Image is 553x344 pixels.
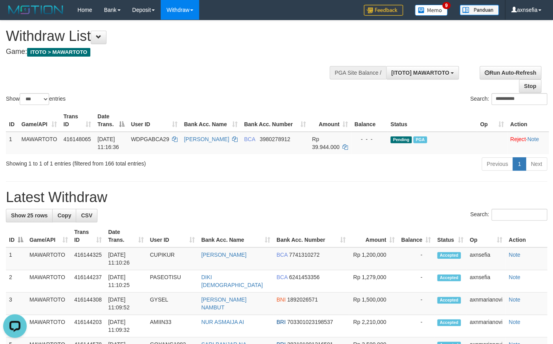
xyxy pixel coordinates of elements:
[20,93,49,105] select: Showentries
[128,109,181,132] th: User ID: activate to sort column ascending
[273,225,349,247] th: Bank Acc. Number: activate to sort column ascending
[6,4,66,16] img: MOTION_logo.png
[63,136,91,142] span: 416148065
[147,292,198,315] td: GYSEL
[330,66,386,79] div: PGA Site Balance /
[398,270,434,292] td: -
[27,48,90,57] span: ITOTO > MAWARTOTO
[276,296,286,303] span: BNI
[201,252,246,258] a: [PERSON_NAME]
[289,252,320,258] span: Copy 7741310272 to clipboard
[6,225,26,247] th: ID: activate to sort column descending
[442,2,450,9] span: 9
[467,225,505,247] th: Op: activate to sort column ascending
[184,136,229,142] a: [PERSON_NAME]
[398,247,434,270] td: -
[398,292,434,315] td: -
[509,319,520,325] a: Note
[519,79,541,93] a: Stop
[509,296,520,303] a: Note
[415,5,448,16] img: Button%20Memo.svg
[26,247,71,270] td: MAWARTOTO
[71,292,105,315] td: 416144308
[398,225,434,247] th: Balance: activate to sort column ascending
[105,225,146,247] th: Date Trans.: activate to sort column ascending
[349,270,398,292] td: Rp 1,279,000
[505,225,547,247] th: Action
[147,315,198,337] td: AMIIN33
[6,48,361,56] h4: Game:
[507,132,549,154] td: ·
[147,247,198,270] td: CUPIKUR
[276,319,286,325] span: BRI
[312,136,339,150] span: Rp 39.944.000
[147,225,198,247] th: User ID: activate to sort column ascending
[470,209,547,221] label: Search:
[244,136,255,142] span: BCA
[467,315,505,337] td: axnmarianovi
[364,5,403,16] img: Feedback.jpg
[105,270,146,292] td: [DATE] 11:10:25
[201,296,246,311] a: [PERSON_NAME] NAMBUT
[287,319,333,325] span: Copy 703301023198537 to clipboard
[6,132,18,154] td: 1
[131,136,169,142] span: WDPGABCA29
[287,296,318,303] span: Copy 1892026571 to clipboard
[94,109,128,132] th: Date Trans.: activate to sort column descending
[6,109,18,132] th: ID
[386,66,459,79] button: [ITOTO] MAWARTOTO
[437,252,461,259] span: Accepted
[147,270,198,292] td: PASEOTISU
[434,225,467,247] th: Status: activate to sort column ascending
[527,136,539,142] a: Note
[6,189,547,205] h1: Latest Withdraw
[201,274,263,288] a: DIKI [DEMOGRAPHIC_DATA]
[3,3,27,27] button: Open LiveChat chat widget
[309,109,351,132] th: Amount: activate to sort column ascending
[507,109,549,132] th: Action
[81,212,92,219] span: CSV
[387,109,477,132] th: Status
[391,70,449,76] span: [ITOTO] MAWARTOTO
[97,136,119,150] span: [DATE] 11:16:36
[351,109,387,132] th: Balance
[413,136,427,143] span: PGA
[201,319,244,325] a: NUR ASMAIJA AI
[260,136,290,142] span: Copy 3980278912 to clipboard
[398,315,434,337] td: -
[349,315,398,337] td: Rp 2,210,000
[105,292,146,315] td: [DATE] 11:09:52
[349,225,398,247] th: Amount: activate to sort column ascending
[26,315,71,337] td: MAWARTOTO
[26,225,71,247] th: Game/API: activate to sort column ascending
[509,274,520,280] a: Note
[71,247,105,270] td: 416144325
[181,109,241,132] th: Bank Acc. Name: activate to sort column ascending
[491,209,547,221] input: Search:
[510,136,526,142] a: Reject
[105,315,146,337] td: [DATE] 11:09:32
[26,270,71,292] td: MAWARTOTO
[6,270,26,292] td: 2
[470,93,547,105] label: Search:
[6,247,26,270] td: 1
[349,247,398,270] td: Rp 1,200,000
[52,209,76,222] a: Copy
[26,292,71,315] td: MAWARTOTO
[480,66,541,79] a: Run Auto-Refresh
[18,132,60,154] td: MAWARTOTO
[460,5,499,15] img: panduan.png
[477,109,507,132] th: Op: activate to sort column ascending
[276,274,287,280] span: BCA
[526,157,547,171] a: Next
[6,209,53,222] a: Show 25 rows
[437,274,461,281] span: Accepted
[437,319,461,326] span: Accepted
[57,212,71,219] span: Copy
[467,247,505,270] td: axnsefia
[437,297,461,304] span: Accepted
[349,292,398,315] td: Rp 1,500,000
[467,292,505,315] td: axnmarianovi
[354,135,384,143] div: - - -
[513,157,526,171] a: 1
